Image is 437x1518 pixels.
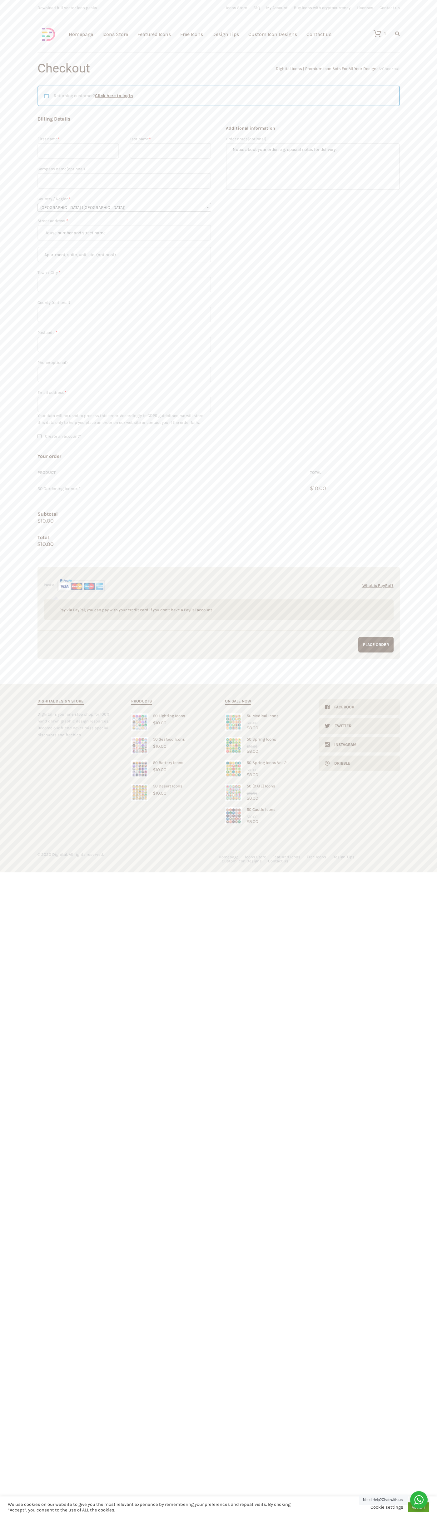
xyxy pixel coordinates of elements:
[37,329,211,337] label: Postcode
[37,135,119,143] label: First name
[225,737,242,754] img: Spring Icons
[37,203,211,212] span: Country / Region
[266,6,288,10] a: My Account
[67,166,85,171] span: (optional)
[294,6,350,10] a: Buy icons with cryptocurrency
[330,699,355,715] div: Facebook
[37,541,41,547] span: $
[56,330,57,335] abbr: required
[225,713,306,718] div: 50 Medical Icons
[370,1505,403,1510] a: Cookie settings
[319,756,400,771] a: Dribble
[37,470,56,476] span: Product
[276,66,380,71] span: Dighital Icons | Premium Icon Sets For All Your Designs!
[131,698,152,705] h2: Products
[153,720,166,725] bdi: 10.00
[332,855,355,859] a: Design Tips
[37,299,211,307] label: County
[69,196,70,201] abbr: required
[247,768,257,772] bdi: 10.00
[225,760,242,777] img: Spring Icons
[330,737,356,752] div: Instagram
[247,721,257,725] bdi: 10.00
[319,737,400,752] a: Instagram
[37,62,219,75] h1: Checkout
[310,470,321,476] span: Total
[272,855,300,859] a: Featured Icons
[37,195,211,203] label: Country / Region
[131,760,212,772] a: 50 Battery Icons$10.00
[219,855,239,859] a: Homepage
[66,218,68,223] abbr: required
[247,721,249,725] span: $
[247,796,249,801] span: $
[247,819,258,824] bdi: 8.00
[247,796,258,801] bdi: 8.00
[37,518,41,524] span: $
[75,486,81,491] strong: × 1
[382,1498,403,1502] strong: Chat with us
[59,270,60,275] abbr: required
[245,855,266,859] a: Icons Store
[358,637,394,652] input: Proceed to PayPal
[153,744,166,749] bdi: 10.00
[37,165,211,173] label: Company name
[153,744,156,749] span: $
[248,136,266,141] span: (optional)
[37,518,54,524] bdi: 10.00
[310,485,326,491] bdi: 10.00
[49,360,68,365] span: (optional)
[225,698,251,705] h2: On sale now
[408,1502,429,1512] a: ACCEPT
[37,852,219,856] div: © 2020 Dighital. All rights reserved.
[225,807,306,812] div: 50 Castle Icons
[37,5,97,10] span: Download full vector icon packs
[367,30,386,37] a: 1
[37,711,119,738] div: Dighital is your one stop shop for 100% hand drawn graphic design resources. Become our friend ne...
[131,713,212,725] a: 50 Lighting Icons$10.00
[95,93,133,98] a: Click here to login
[380,6,400,10] a: Contact us
[131,784,212,796] a: 50 Desert Icons$10.00
[37,389,211,397] label: Email address
[37,116,211,122] h2: Billing Details
[38,203,211,212] span: United Kingdom (UK)
[319,699,400,715] a: Facebook
[222,859,262,863] a: Custom Icon Designs
[225,737,306,742] div: 50 Spring Icons
[37,269,211,277] label: Town / City
[225,760,306,765] div: 50 Spring Icons Vol. 2
[225,784,306,788] div: 50 [DATE] Icons
[219,67,400,71] div: >
[44,583,105,587] label: PayPal
[64,390,66,395] abbr: required
[330,718,351,734] div: Twitter
[37,541,54,547] bdi: 10.00
[247,725,258,730] bdi: 8.00
[37,453,400,460] h2: Your order
[131,737,212,742] div: 50 Seafood Icons
[153,720,156,725] span: $
[225,713,242,731] img: Medical Icons
[247,791,257,796] bdi: 10.00
[52,300,70,305] span: (optional)
[131,713,212,718] div: 50 Lighting Icons
[247,772,258,777] bdi: 8.00
[247,744,257,749] bdi: 10.00
[247,791,249,796] span: $
[37,359,211,367] label: Phone
[225,737,306,754] a: Spring Icons50 Spring Icons$8.00
[37,511,400,518] h2: Subtotal
[247,744,249,749] span: $
[247,772,249,777] span: $
[268,859,288,863] a: Contact us
[130,135,211,143] label: Last name
[58,136,59,141] abbr: required
[247,749,249,754] span: $
[382,66,400,71] span: Checkout
[225,713,306,730] a: Medical Icons50 Medical Icons$8.00
[357,6,373,10] a: Licenses
[131,760,212,765] div: 50 Battery Icons
[153,767,166,772] bdi: 10.00
[225,784,306,801] a: Easter Icons50 [DATE] Icons$8.00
